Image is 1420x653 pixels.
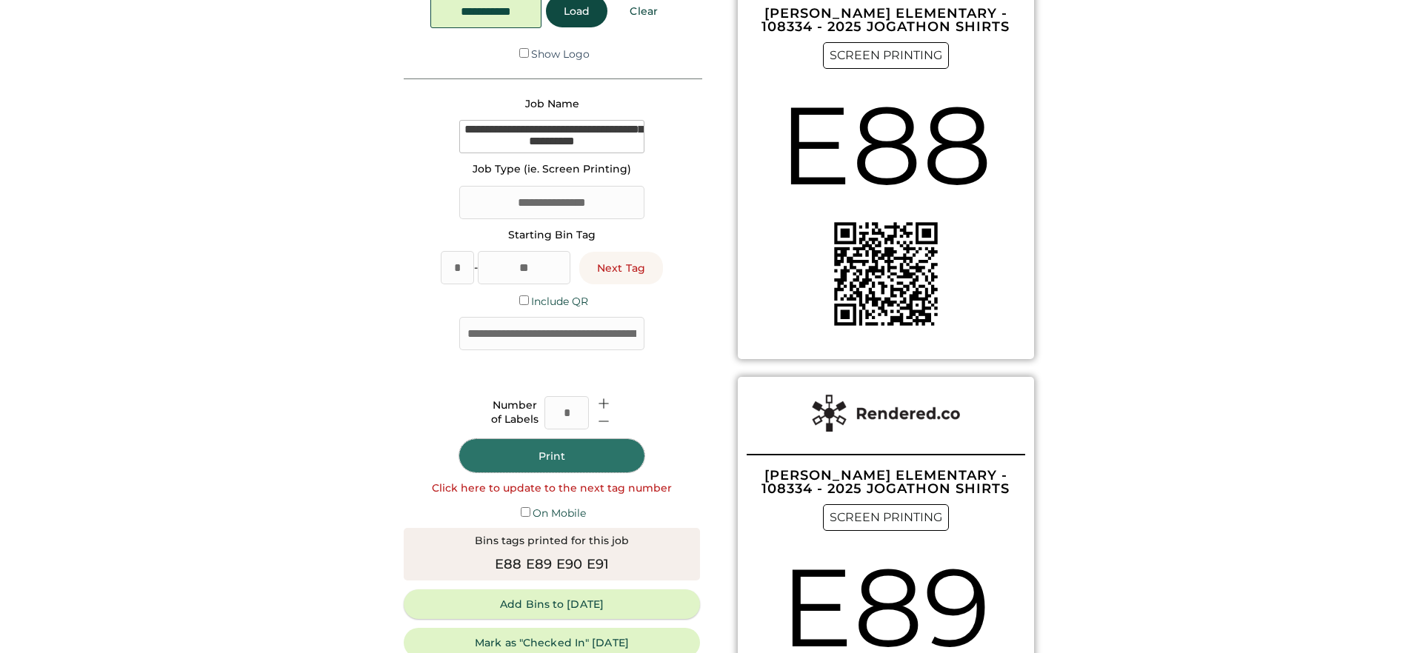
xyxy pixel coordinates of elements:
[404,589,700,619] button: Add Bins to [DATE]
[491,398,539,427] div: Number of Labels
[823,42,949,69] div: SCREEN PRINTING
[525,97,579,112] div: Job Name
[473,162,631,177] div: Job Type (ie. Screen Printing)
[779,69,993,222] div: E88
[475,534,629,549] div: Bins tags printed for this job
[495,555,610,575] div: E88 E89 E90 E91
[812,395,960,432] img: Rendered%20Label%20Logo%402x.png
[474,261,478,275] div: -
[432,481,672,496] div: Click here to update to the next tag number
[823,504,949,531] div: SCREEN PRINTING
[459,439,644,472] button: Print
[531,47,590,61] label: Show Logo
[747,7,1025,33] div: [PERSON_NAME] ELEMENTARY - 108334 - 2025 JOGATHON SHIRTS
[579,252,663,284] button: Next Tag
[533,506,586,520] label: On Mobile
[747,469,1025,495] div: [PERSON_NAME] ELEMENTARY - 108334 - 2025 JOGATHON SHIRTS
[508,228,596,243] div: Starting Bin Tag
[531,295,588,308] label: Include QR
